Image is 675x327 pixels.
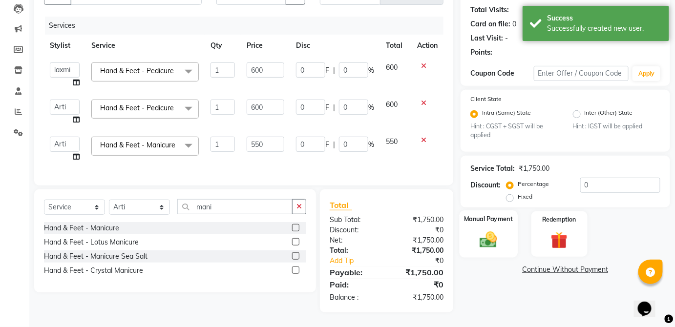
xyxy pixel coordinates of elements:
[463,265,668,275] a: Continue Without Payment
[241,35,290,57] th: Price
[634,288,665,317] iframe: chat widget
[470,95,502,103] label: Client State
[100,103,174,112] span: Hand & Feet - Pedicure
[519,163,549,174] div: ₹1,750.00
[368,140,374,150] span: %
[174,66,178,75] a: x
[470,68,534,79] div: Coupon Code
[325,102,329,113] span: F
[585,108,633,120] label: Inter (Other) State
[325,140,329,150] span: F
[290,35,380,57] th: Disc
[322,215,387,225] div: Sub Total:
[386,215,451,225] div: ₹1,750.00
[44,266,143,276] div: Hand & Feet - Crystal Manicure
[322,279,387,290] div: Paid:
[333,140,335,150] span: |
[470,33,503,43] div: Last Visit:
[518,192,532,201] label: Fixed
[44,237,139,247] div: Hand & Feet - Lotus Manicure
[386,235,451,245] div: ₹1,750.00
[44,35,85,57] th: Stylist
[368,65,374,76] span: %
[573,122,661,131] small: Hint : IGST will be applied
[380,35,411,57] th: Total
[470,163,515,174] div: Service Total:
[45,17,451,35] div: Services
[470,122,558,140] small: Hint : CGST + SGST will be applied
[333,102,335,113] span: |
[386,279,451,290] div: ₹0
[411,35,443,57] th: Action
[333,65,335,76] span: |
[470,19,510,29] div: Card on file:
[464,215,513,224] label: Manual Payment
[100,141,175,149] span: Hand & Feet - Manicure
[322,235,387,245] div: Net:
[470,5,509,15] div: Total Visits:
[368,102,374,113] span: %
[322,266,387,278] div: Payable:
[482,108,531,120] label: Intra (Same) State
[205,35,241,57] th: Qty
[325,65,329,76] span: F
[386,137,398,146] span: 550
[543,215,576,224] label: Redemption
[386,292,451,303] div: ₹1,750.00
[177,199,293,214] input: Search or Scan
[512,19,516,29] div: 0
[547,23,662,34] div: Successfully created new user.
[386,63,398,72] span: 600
[322,225,387,235] div: Discount:
[85,35,205,57] th: Service
[44,251,148,262] div: Hand & Feet - Manicure Sea Salt
[386,225,451,235] div: ₹0
[322,245,387,256] div: Total:
[386,100,398,109] span: 600
[474,230,503,250] img: _cash.svg
[633,66,660,81] button: Apply
[534,66,629,81] input: Enter Offer / Coupon Code
[518,180,549,188] label: Percentage
[330,200,352,210] span: Total
[100,66,174,75] span: Hand & Feet - Pedicure
[386,266,451,278] div: ₹1,750.00
[322,292,387,303] div: Balance :
[175,141,180,149] a: x
[174,103,178,112] a: x
[386,245,451,256] div: ₹1,750.00
[470,180,501,190] div: Discount:
[470,47,492,58] div: Points:
[547,13,662,23] div: Success
[44,223,119,233] div: Hand & Feet - Manicure
[505,33,508,43] div: -
[397,256,451,266] div: ₹0
[546,230,573,251] img: _gift.svg
[322,256,397,266] a: Add Tip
